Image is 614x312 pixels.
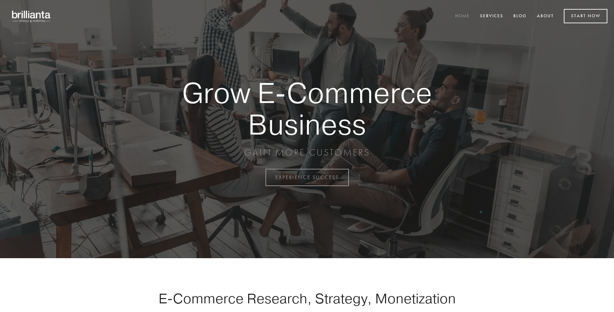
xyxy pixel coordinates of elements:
a: About [533,11,558,22]
a: Home [451,11,474,22]
a: Blog [509,11,531,22]
strong: Grow E-Commerce Business [159,77,455,140]
a: Start Now [564,9,607,23]
h1: E-Commerce Research, Strategy, Monetization [138,290,476,307]
a: EXPERIENCE SUCCESS [265,169,349,186]
a: Services [476,11,508,22]
p: GAIN MORE CUSTOMERS [159,147,455,158]
img: brillianta - research, strategy, marketing [7,7,56,26]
